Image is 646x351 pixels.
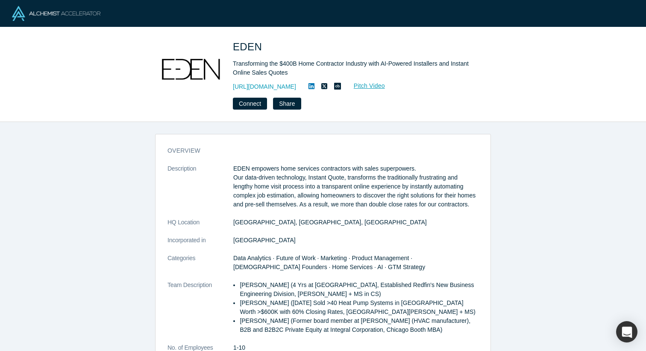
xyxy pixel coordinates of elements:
[167,281,233,343] dt: Team Description
[167,236,233,254] dt: Incorporated in
[12,6,100,21] img: Alchemist Logo
[167,146,467,155] h3: overview
[233,59,472,77] div: Transforming the $400B Home Contractor Industry with AI-Powered Installers and Instant Online Sal...
[233,218,479,227] dd: [GEOGRAPHIC_DATA], [GEOGRAPHIC_DATA], [GEOGRAPHIC_DATA]
[233,98,267,110] button: Connect
[233,164,479,209] p: EDEN empowers home services contractors with sales superpowers. Our data-driven technology, Insta...
[167,254,233,281] dt: Categories
[240,299,479,316] li: [PERSON_NAME] ([DATE] Sold >40 Heat Pump Systems in [GEOGRAPHIC_DATA] Worth >$600K with 60% Closi...
[233,82,296,91] a: [URL][DOMAIN_NAME]
[344,81,385,91] a: Pitch Video
[167,164,233,218] dt: Description
[273,98,301,110] button: Share
[240,316,479,334] li: [PERSON_NAME] (Former board member at [PERSON_NAME] (HVAC manufacturer), B2B and B2B2C Private Eq...
[233,41,265,52] span: EDEN
[233,236,479,245] dd: [GEOGRAPHIC_DATA]
[161,39,221,99] img: EDEN's Logo
[233,255,425,270] span: Data Analytics · Future of Work · Marketing · Product Management · [DEMOGRAPHIC_DATA] Founders · ...
[167,218,233,236] dt: HQ Location
[240,281,479,299] li: [PERSON_NAME] (4 Yrs at [GEOGRAPHIC_DATA], Established Redfin's New Business Engineering Division...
